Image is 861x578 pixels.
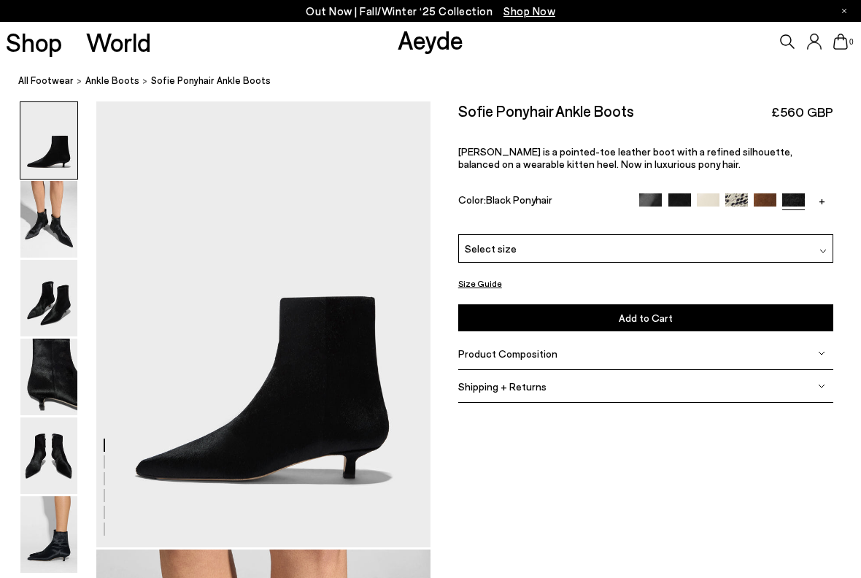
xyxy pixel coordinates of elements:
[20,496,77,573] img: Sofie Ponyhair Ankle Boots - Image 6
[151,73,271,88] span: Sofie Ponyhair Ankle Boots
[819,247,827,255] img: svg%3E
[85,73,139,88] a: ankle boots
[20,417,77,494] img: Sofie Ponyhair Ankle Boots - Image 5
[458,274,502,293] button: Size Guide
[20,102,77,179] img: Sofie Ponyhair Ankle Boots - Image 1
[465,241,517,256] span: Select size
[458,193,628,210] div: Color:
[85,74,139,86] span: ankle boots
[18,73,74,88] a: All Footwear
[811,193,833,207] a: +
[18,61,861,101] nav: breadcrumb
[86,29,151,55] a: World
[306,2,555,20] p: Out Now | Fall/Winter ‘25 Collection
[848,38,855,46] span: 0
[503,4,555,18] span: Navigate to /collections/new-in
[818,382,825,390] img: svg%3E
[833,34,848,50] a: 0
[20,181,77,258] img: Sofie Ponyhair Ankle Boots - Image 2
[486,193,552,206] span: Black Ponyhair
[458,101,634,120] h2: Sofie Ponyhair Ankle Boots
[619,312,673,324] span: Add to Cart
[458,380,547,393] span: Shipping + Returns
[6,29,62,55] a: Shop
[458,145,834,170] div: [PERSON_NAME] is a pointed-toe leather boot with a refined silhouette, balanced on a wearable kit...
[818,350,825,357] img: svg%3E
[458,304,834,331] button: Add to Cart
[771,103,833,121] span: £560 GBP
[20,260,77,336] img: Sofie Ponyhair Ankle Boots - Image 3
[398,24,463,55] a: Aeyde
[458,347,557,360] span: Product Composition
[20,339,77,415] img: Sofie Ponyhair Ankle Boots - Image 4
